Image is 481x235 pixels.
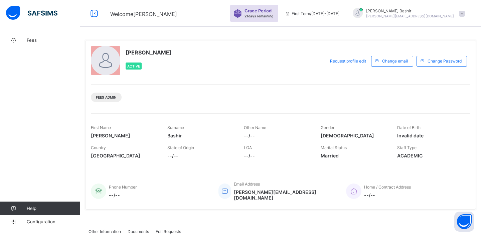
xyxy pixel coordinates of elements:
[397,145,417,150] span: Staff Type
[285,11,339,16] span: session/term information
[346,8,468,19] div: HamidBashir
[128,229,149,234] span: Documents
[167,125,184,130] span: Surname
[96,95,117,99] span: Fees Admin
[91,125,111,130] span: First Name
[454,212,474,232] button: Open asap
[27,37,80,43] span: Fees
[428,58,462,64] span: Change Password
[127,64,140,68] span: Active
[109,192,137,198] span: --/--
[244,145,252,150] span: LGA
[234,182,260,187] span: Email Address
[364,185,411,190] span: Home / Contract Address
[167,145,194,150] span: State of Origin
[244,133,310,138] span: --/--
[91,133,157,138] span: [PERSON_NAME]
[245,8,272,13] span: Grace Period
[364,192,411,198] span: --/--
[27,206,80,211] span: Help
[27,219,80,224] span: Configuration
[126,49,172,56] span: [PERSON_NAME]
[321,153,387,158] span: Married
[245,14,273,18] span: 21 days remaining
[167,153,234,158] span: --/--
[397,153,464,158] span: ACADEMIC
[321,125,334,130] span: Gender
[330,58,366,64] span: Request profile edit
[167,133,234,138] span: Bashir
[397,125,421,130] span: Date of Birth
[156,229,181,234] span: Edit Requests
[89,229,121,234] span: Other Information
[233,9,242,18] img: sticker-purple.71386a28dfed39d6af7621340158ba97.svg
[382,58,408,64] span: Change email
[397,133,464,138] span: Invalid date
[244,153,310,158] span: --/--
[321,145,347,150] span: Marital Status
[109,185,137,190] span: Phone Number
[366,8,454,13] span: [PERSON_NAME] Bashir
[244,125,266,130] span: Other Name
[321,133,387,138] span: [DEMOGRAPHIC_DATA]
[234,189,336,201] span: [PERSON_NAME][EMAIL_ADDRESS][DOMAIN_NAME]
[6,6,57,20] img: safsims
[366,14,454,18] span: [PERSON_NAME][EMAIL_ADDRESS][DOMAIN_NAME]
[91,145,106,150] span: Country
[110,11,177,17] span: Welcome [PERSON_NAME]
[91,153,157,158] span: [GEOGRAPHIC_DATA]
